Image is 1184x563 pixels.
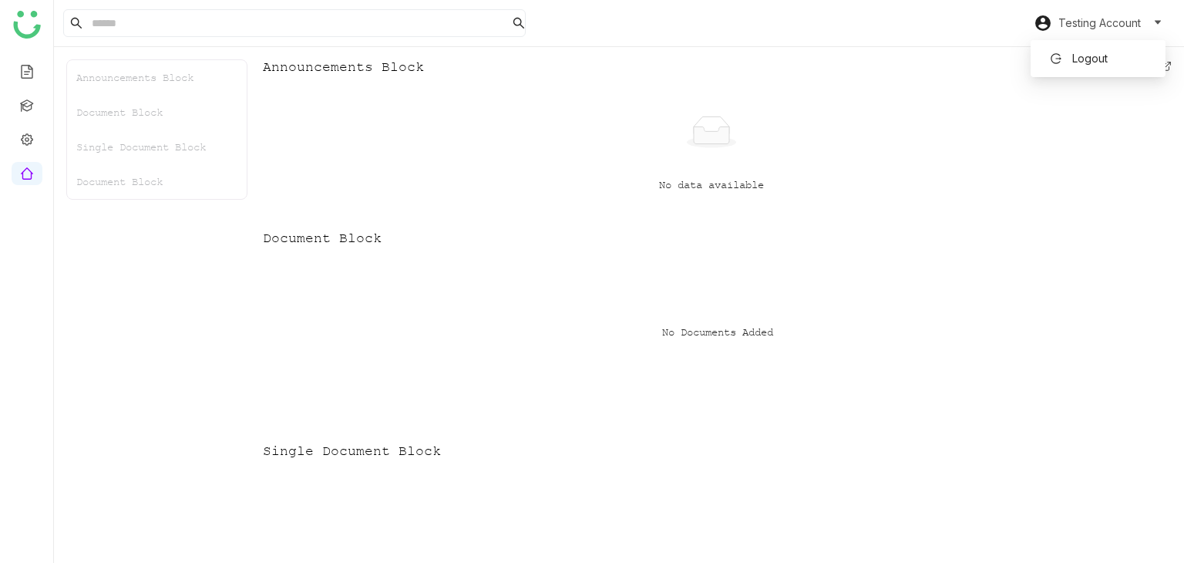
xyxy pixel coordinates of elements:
img: logo [13,11,41,39]
div: No Documents Added [662,325,773,339]
i: account_circle [1034,14,1052,32]
div: Announcements Block [67,60,247,95]
div: Document Block [263,231,382,246]
button: account_circleTesting Account [1031,11,1165,35]
div: Single Document Block [263,443,441,459]
div: Single Document Block [67,130,247,164]
span: Testing Account [1058,15,1141,32]
p: No data available [659,177,764,194]
div: Announcements Block [263,59,424,75]
div: Document Block [67,164,247,199]
div: Document Block [67,95,247,130]
span: Logout [1072,52,1108,65]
